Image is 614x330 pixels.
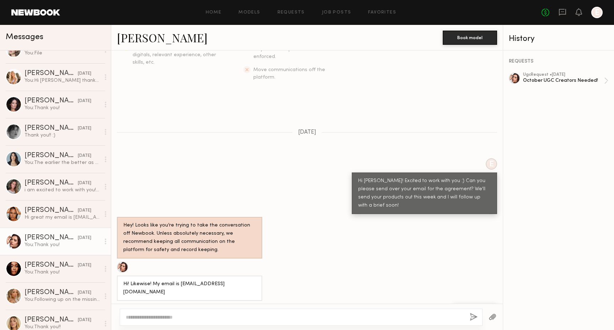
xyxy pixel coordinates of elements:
div: [PERSON_NAME] [25,97,78,105]
div: October UGC Creators Needed! [523,77,604,84]
div: You: Thank you! [25,241,100,248]
a: [PERSON_NAME] [117,30,208,45]
a: Models [238,10,260,15]
div: [PERSON_NAME] [25,180,78,187]
div: [PERSON_NAME] [25,152,78,159]
div: You: Following up on the missing content, thank you! [25,296,100,303]
a: ugcRequest •[DATE]October UGC Creators Needed! [523,73,608,89]
a: Home [206,10,222,15]
div: [PERSON_NAME] [25,125,78,132]
a: E [591,7,603,18]
div: [DATE] [78,262,91,269]
div: You: File [25,50,100,57]
div: [DATE] [78,207,91,214]
a: Book model [443,34,497,40]
div: [DATE] [78,153,91,159]
div: [DATE] [78,180,91,187]
div: [PERSON_NAME] [25,234,78,241]
div: REQUESTS [509,59,608,64]
div: [PERSON_NAME] [25,70,78,77]
div: i am excited to work with you!💖 [25,187,100,193]
div: You: The earlier the better as content was due on 9.10, thank you! [25,159,100,166]
div: [DATE] [78,98,91,105]
div: [PERSON_NAME] [25,289,78,296]
div: [PERSON_NAME] [25,316,78,324]
div: Hi! Likewise! My email is [EMAIL_ADDRESS][DOMAIN_NAME] [123,280,256,297]
div: You: Hi [PERSON_NAME] thanks for sending! Unfortunately need to ask for a revision as we’re looki... [25,77,100,84]
div: [DATE] [78,70,91,77]
a: Job Posts [322,10,351,15]
span: Request additional info, like updated digitals, relevant experience, other skills, etc. [133,45,221,65]
button: Book model [443,31,497,45]
div: [DATE] [78,317,91,324]
span: Messages [6,33,43,41]
div: [PERSON_NAME] [25,207,78,214]
div: Hi [PERSON_NAME]! Excited to work with you :) Can you please send over your email for the agreeme... [358,177,491,210]
div: Hi great my email is [EMAIL_ADDRESS][DOMAIN_NAME] [25,214,100,221]
div: [PERSON_NAME] [25,262,78,269]
div: [DATE] [78,125,91,132]
div: ugc Request • [DATE] [523,73,604,77]
div: You: Thank you! [25,105,100,111]
div: [DATE] [78,289,91,296]
div: Hey! Looks like you’re trying to take the conversation off Newbook. Unless absolutely necessary, ... [123,222,256,254]
span: Move communications off the platform. [253,68,325,80]
span: [DATE] [298,129,316,135]
a: Requests [278,10,305,15]
div: You: Thank you! [25,269,100,276]
div: Thank you!! :) [25,132,100,139]
div: History [509,35,608,43]
a: Favorites [368,10,396,15]
div: [DATE] [78,235,91,241]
